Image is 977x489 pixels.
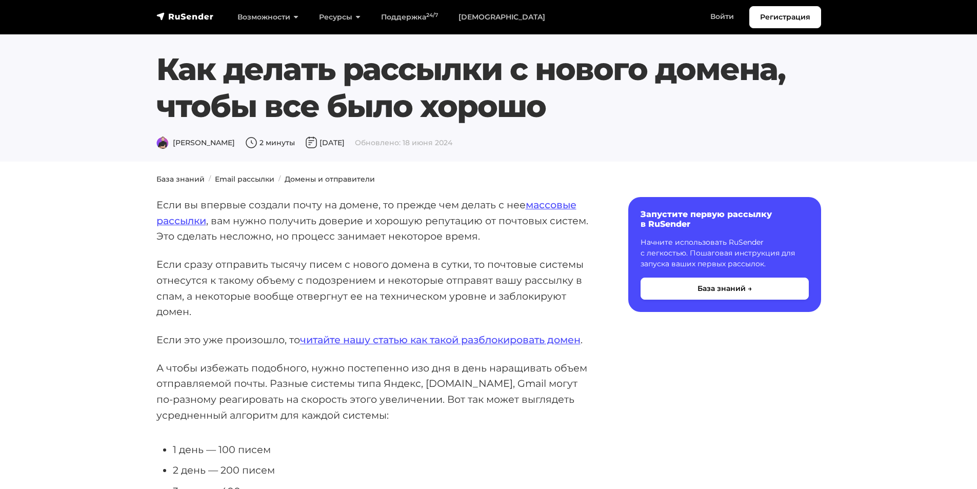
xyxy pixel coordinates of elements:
a: Запустите первую рассылку в RuSender Начните использовать RuSender с легкостью. Пошаговая инструк... [628,197,821,312]
span: Обновлено: 18 июня 2024 [355,138,452,147]
a: База знаний [156,174,205,184]
a: Домены и отправители [285,174,375,184]
a: Возможности [227,7,309,28]
a: Войти [700,6,744,27]
a: Поддержка24/7 [371,7,448,28]
a: Ресурсы [309,7,371,28]
h6: Запустите первую рассылку в RuSender [641,209,809,229]
span: 2 минуты [245,138,295,147]
sup: 24/7 [426,12,438,18]
img: RuSender [156,11,214,22]
p: Начните использовать RuSender с легкостью. Пошаговая инструкция для запуска ваших первых рассылок. [641,237,809,269]
span: [PERSON_NAME] [156,138,235,147]
h1: Как делать рассылки с нового домена, чтобы все было хорошо [156,51,821,125]
p: Если это уже произошло, то . [156,332,595,348]
li: 1 день — 100 писем [173,442,595,458]
a: Email рассылки [215,174,274,184]
a: массовые рассылки [156,199,576,227]
a: читайте нашу статью как такой разблокировать домен [300,334,581,346]
p: А чтобы избежать подобного, нужно постепенно изо дня в день наращивать объем отправляемой почты. ... [156,360,595,423]
p: Если сразу отправить тысячу писем с нового домена в сутки, то почтовые системы отнесутся к такому... [156,257,595,320]
li: 2 день — 200 писем [173,462,595,478]
button: База знаний → [641,278,809,300]
img: Дата публикации [305,136,317,149]
a: [DEMOGRAPHIC_DATA] [448,7,555,28]
a: Регистрация [749,6,821,28]
p: Если вы впервые создали почту на домене, то прежде чем делать с нее , вам нужно получить доверие ... [156,197,595,244]
img: Время чтения [245,136,257,149]
span: [DATE] [305,138,345,147]
nav: breadcrumb [150,174,827,185]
